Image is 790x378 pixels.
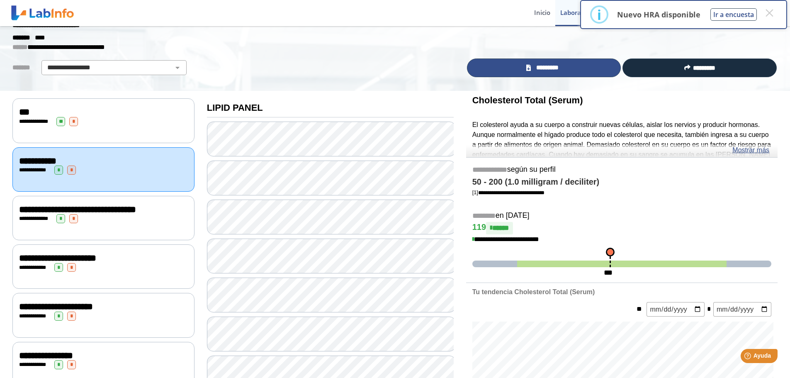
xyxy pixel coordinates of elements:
h4: 119 [472,222,771,234]
input: mm/dd/yyyy [713,302,771,317]
button: Close this dialog [762,5,777,20]
p: Nuevo HRA disponible [617,10,700,20]
input: mm/dd/yyyy [647,302,705,317]
iframe: Help widget launcher [716,346,781,369]
h5: en [DATE] [472,211,771,221]
b: LIPID PANEL [207,102,263,113]
p: El colesterol ayuda a su cuerpo a construir nuevas células, aislar los nervios y producir hormona... [472,120,771,189]
h4: 50 - 200 (1.0 milligram / deciliter) [472,177,771,187]
button: Ir a encuesta [710,8,757,21]
a: [1] [472,189,544,195]
div: i [597,7,601,22]
b: Cholesterol Total (Serum) [472,95,583,105]
a: Mostrar más [732,145,769,155]
b: Tu tendencia Cholesterol Total (Serum) [472,288,595,295]
h5: según su perfil [472,165,771,175]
